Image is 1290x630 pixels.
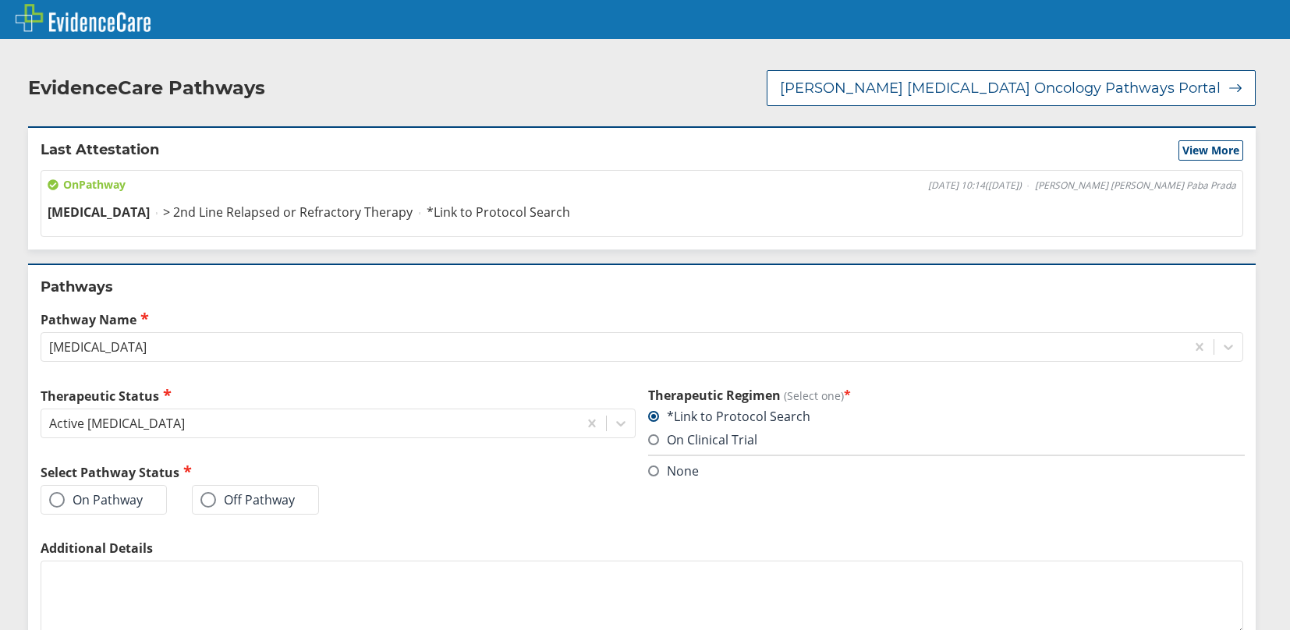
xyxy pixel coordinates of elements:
[49,415,185,432] div: Active [MEDICAL_DATA]
[648,431,757,448] label: On Clinical Trial
[784,388,844,403] span: (Select one)
[648,408,810,425] label: *Link to Protocol Search
[648,462,699,480] label: None
[41,278,1243,296] h2: Pathways
[16,4,151,32] img: EvidenceCare
[41,463,636,481] h2: Select Pathway Status
[28,76,265,100] h2: EvidenceCare Pathways
[427,204,570,221] span: *Link to Protocol Search
[41,310,1243,328] label: Pathway Name
[1035,179,1236,192] span: [PERSON_NAME] [PERSON_NAME] Paba Prada
[49,338,147,356] div: [MEDICAL_DATA]
[49,492,143,508] label: On Pathway
[41,387,636,405] label: Therapeutic Status
[928,179,1022,192] span: [DATE] 10:14 ( [DATE] )
[41,540,1243,557] label: Additional Details
[1182,143,1239,158] span: View More
[48,204,150,221] span: [MEDICAL_DATA]
[780,79,1221,97] span: [PERSON_NAME] [MEDICAL_DATA] Oncology Pathways Portal
[767,70,1256,106] button: [PERSON_NAME] [MEDICAL_DATA] Oncology Pathways Portal
[41,140,159,161] h2: Last Attestation
[200,492,295,508] label: Off Pathway
[1178,140,1243,161] button: View More
[648,387,1243,404] h3: Therapeutic Regimen
[163,204,413,221] span: > 2nd Line Relapsed or Refractory Therapy
[48,177,126,193] span: On Pathway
